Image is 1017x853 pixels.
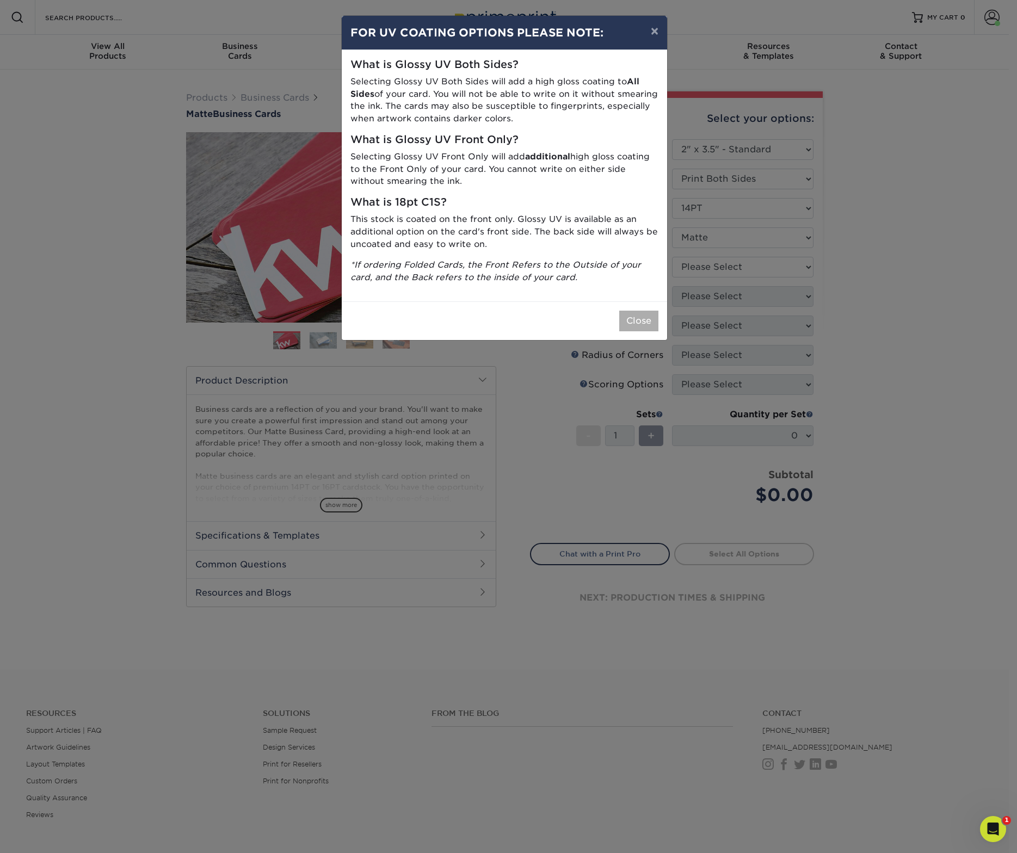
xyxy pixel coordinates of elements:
[350,259,641,282] i: *If ordering Folded Cards, the Front Refers to the Outside of your card, and the Back refers to t...
[350,151,658,188] p: Selecting Glossy UV Front Only will add high gloss coating to the Front Only of your card. You ca...
[350,134,658,146] h5: What is Glossy UV Front Only?
[350,24,658,41] h4: FOR UV COATING OPTIONS PLEASE NOTE:
[350,196,658,209] h5: What is 18pt C1S?
[350,76,658,125] p: Selecting Glossy UV Both Sides will add a high gloss coating to of your card. You will not be abl...
[350,59,658,71] h5: What is Glossy UV Both Sides?
[350,213,658,250] p: This stock is coated on the front only. Glossy UV is available as an additional option on the car...
[619,311,658,331] button: Close
[1002,816,1011,825] span: 1
[350,76,639,99] strong: All Sides
[980,816,1006,842] iframe: Intercom live chat
[525,151,570,162] strong: additional
[642,16,667,46] button: ×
